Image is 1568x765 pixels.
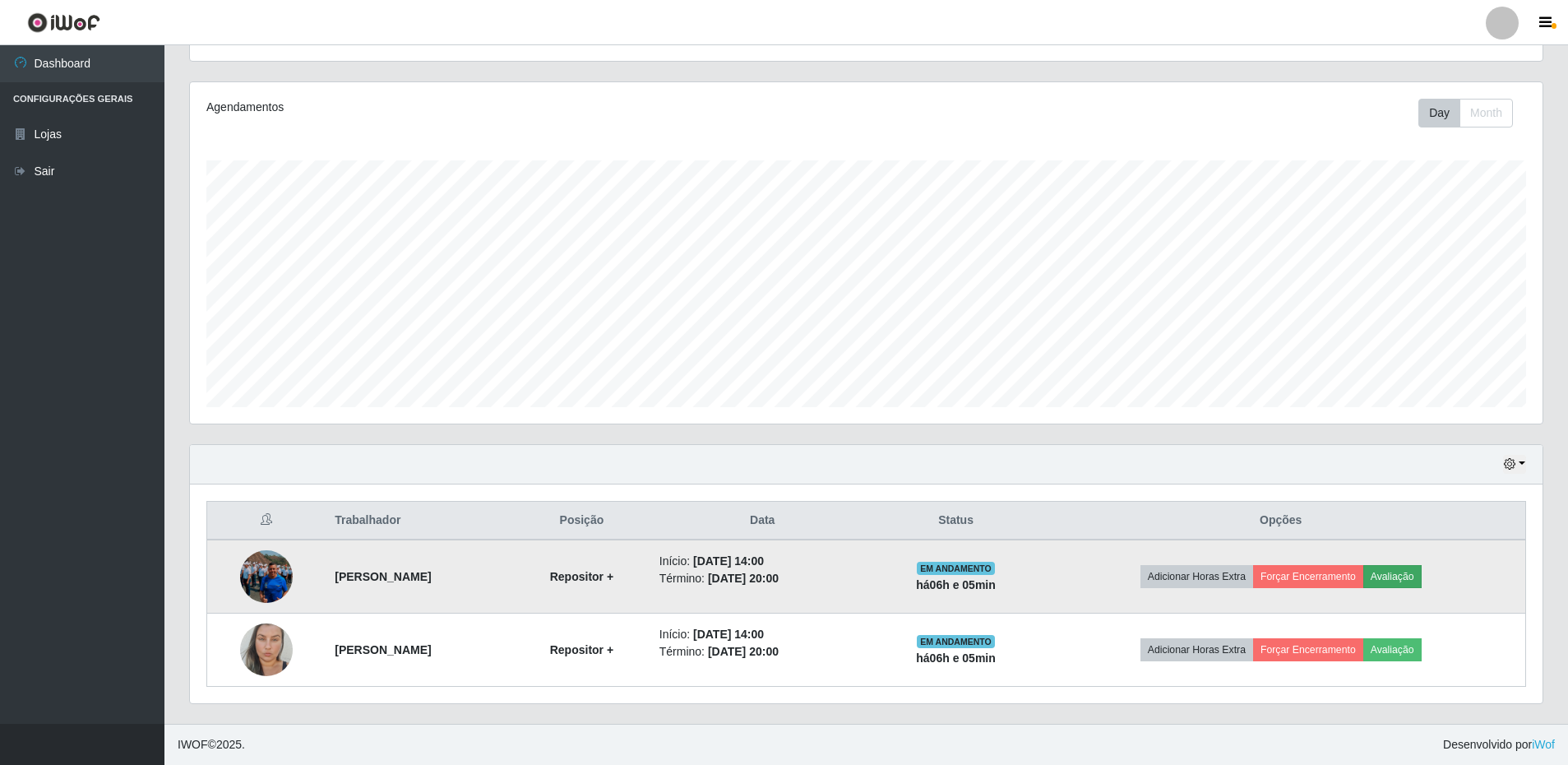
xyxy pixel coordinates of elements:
th: Opções [1036,502,1525,540]
img: 1755391845867.jpeg [240,607,293,693]
li: Início: [659,626,866,643]
span: © 2025 . [178,736,245,753]
button: Day [1418,99,1460,128]
div: Agendamentos [206,99,742,116]
button: Forçar Encerramento [1253,565,1363,588]
time: [DATE] 14:00 [693,628,764,641]
img: CoreUI Logo [27,12,100,33]
th: Data [650,502,876,540]
button: Month [1459,99,1513,128]
span: Desenvolvido por [1443,736,1555,753]
time: [DATE] 14:00 [693,554,764,568]
strong: [PERSON_NAME] [335,643,431,656]
th: Posição [514,502,650,540]
strong: Repositor + [550,643,613,656]
li: Início: [659,553,866,570]
button: Forçar Encerramento [1253,638,1363,661]
li: Término: [659,643,866,661]
div: First group [1418,99,1513,128]
strong: Repositor + [550,570,613,583]
span: IWOF [178,738,208,751]
button: Adicionar Horas Extra [1140,565,1253,588]
div: Toolbar with button groups [1418,99,1526,128]
img: 1748446152061.jpeg [240,530,293,624]
th: Trabalhador [325,502,514,540]
button: Avaliação [1363,638,1422,661]
strong: [PERSON_NAME] [335,570,431,583]
th: Status [876,502,1037,540]
a: iWof [1532,738,1555,751]
strong: há 06 h e 05 min [916,651,996,665]
strong: há 06 h e 05 min [916,578,996,591]
time: [DATE] 20:00 [708,572,779,585]
button: Adicionar Horas Extra [1140,638,1253,661]
span: EM ANDAMENTO [917,635,995,648]
li: Término: [659,570,866,587]
time: [DATE] 20:00 [708,645,779,658]
span: EM ANDAMENTO [917,562,995,575]
button: Avaliação [1363,565,1422,588]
